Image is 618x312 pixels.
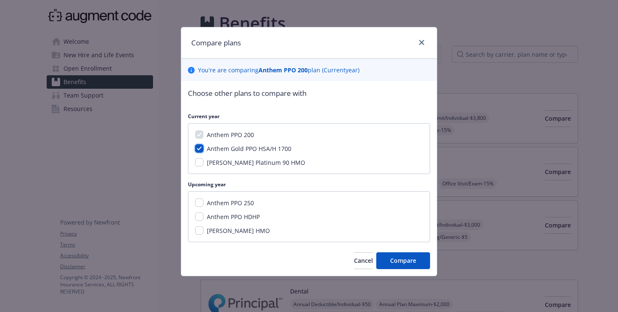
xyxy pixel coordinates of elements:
a: close [417,37,427,48]
span: Anthem PPO 250 [207,199,254,207]
p: You ' re are comparing plan ( Current year) [198,66,359,74]
p: Current year [188,113,430,120]
span: Anthem PPO 200 [207,131,254,139]
button: Compare [376,252,430,269]
span: Anthem PPO HDHP [207,213,260,221]
p: Upcoming year [188,181,430,188]
button: Cancel [354,252,373,269]
span: [PERSON_NAME] HMO [207,227,270,235]
span: [PERSON_NAME] Platinum 90 HMO [207,159,305,167]
span: Compare [390,256,416,264]
p: Choose other plans to compare with [188,88,430,99]
h1: Compare plans [191,37,241,48]
span: Cancel [354,256,373,264]
span: Anthem Gold PPO HSA/H 1700 [207,145,291,153]
b: Anthem PPO 200 [259,66,308,74]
